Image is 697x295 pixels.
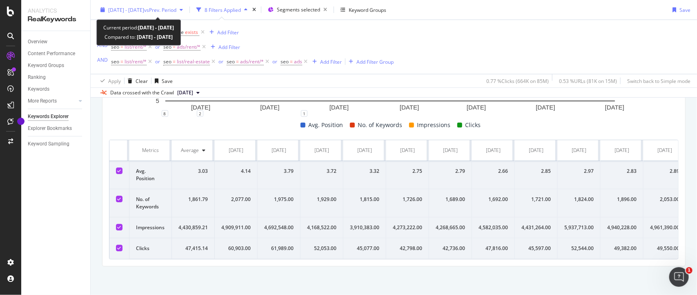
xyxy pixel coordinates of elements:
[28,140,85,148] a: Keyword Sampling
[564,168,594,175] div: 2.97
[443,147,458,154] div: [DATE]
[28,73,46,82] div: Ranking
[28,49,75,58] div: Content Performance
[28,38,85,46] a: Overview
[110,89,174,96] div: Data crossed with the Crawl
[163,43,171,50] span: seo
[28,7,84,15] div: Analytics
[393,224,422,231] div: 4,273,222.00
[345,57,394,67] button: Add Filter Group
[28,15,84,24] div: RealKeywords
[174,88,203,98] button: [DATE]
[144,6,176,13] span: vs Prev. Period
[529,147,543,154] div: [DATE]
[151,74,173,87] button: Save
[28,97,57,105] div: More Reports
[436,224,465,231] div: 4,268,665.00
[564,224,594,231] div: 5,937,713.00
[650,168,679,175] div: 2.89
[337,3,390,16] button: Keyword Groups
[178,196,208,203] div: 1,861.79
[277,6,320,13] span: Segments selected
[536,104,555,111] text: [DATE]
[521,196,551,203] div: 1,721.00
[264,168,294,175] div: 3.79
[350,168,379,175] div: 3.32
[177,56,210,67] span: list/real-estate
[669,3,690,16] button: Save
[120,58,123,65] span: =
[559,77,617,84] div: 0.53 % URLs ( 81K on 15M )
[607,168,637,175] div: 2.83
[28,38,47,46] div: Overview
[479,168,508,175] div: 2.66
[129,161,172,189] td: Avg. Position
[197,110,203,117] div: 2
[417,120,451,130] span: Impressions
[350,245,379,252] div: 45,077.00
[624,74,690,87] button: Switch back to Simple mode
[607,196,637,203] div: 1,896.00
[281,58,289,65] span: seo
[129,217,172,238] td: Impressions
[264,224,294,231] div: 4,692,548.00
[138,25,174,31] b: [DATE] - [DATE]
[264,196,294,203] div: 1,975.00
[686,267,693,274] span: 1
[193,3,251,16] button: 8 Filters Applied
[28,112,85,121] a: Keywords Explorer
[155,58,160,65] button: or
[28,124,72,133] div: Explorer Bookmarks
[307,245,336,252] div: 52,053.00
[486,147,501,154] div: [DATE]
[129,238,172,259] td: Clicks
[301,110,307,117] div: 1
[400,104,419,111] text: [DATE]
[307,168,336,175] div: 3.72
[521,224,551,231] div: 4,431,264.00
[486,77,549,84] div: 0.77 % Clicks ( 664K on 85M )
[400,147,415,154] div: [DATE]
[307,224,336,231] div: 4,168,522.00
[307,196,336,203] div: 1,929.00
[177,41,200,53] span: ads/rent/*
[393,196,422,203] div: 1,726.00
[111,58,119,65] span: seo
[108,77,121,84] div: Apply
[229,147,243,154] div: [DATE]
[217,29,239,36] div: Add Filter
[97,56,108,63] div: AND
[265,3,330,16] button: Segments selected
[272,147,286,154] div: [DATE]
[221,196,251,203] div: 2,077.00
[240,56,264,67] span: ads/rent/*
[294,56,302,67] span: ads
[177,89,193,96] span: 2025 Aug. 4th
[218,43,240,50] div: Add Filter
[350,224,379,231] div: 3,910,383.00
[436,196,465,203] div: 1,689.00
[465,120,481,130] span: Clicks
[120,43,123,50] span: =
[627,77,690,84] div: Switch back to Simple mode
[330,104,349,111] text: [DATE]
[650,245,679,252] div: 49,550.00
[657,147,672,154] div: [DATE]
[28,85,85,94] a: Keywords
[136,77,148,84] div: Clear
[125,41,147,53] span: list/rent/*
[28,140,69,148] div: Keyword Sampling
[28,73,85,82] a: Ranking
[108,6,144,13] span: [DATE] - [DATE]
[479,224,508,231] div: 4,582,035.00
[467,104,486,111] text: [DATE]
[290,58,293,65] span: =
[218,58,223,65] button: or
[393,168,422,175] div: 2.75
[221,224,251,231] div: 4,909,911.00
[181,147,199,154] div: Average
[564,196,594,203] div: 1,824.00
[206,27,239,37] button: Add Filter
[185,29,198,36] span: exists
